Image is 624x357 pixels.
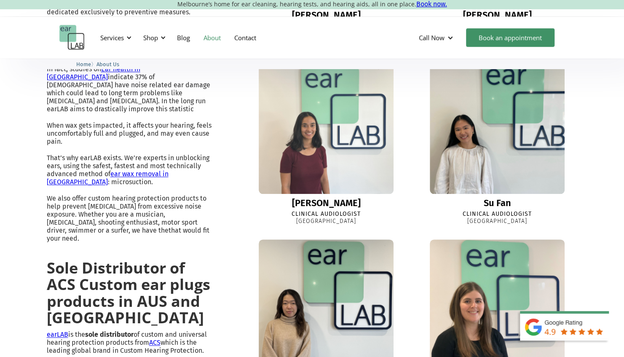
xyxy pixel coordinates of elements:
[197,25,228,50] a: About
[467,218,527,225] div: [GEOGRAPHIC_DATA]
[100,33,124,42] div: Services
[47,260,215,326] h2: Sole Distributor of ACS Custom ear plugs products in AUS and [GEOGRAPHIC_DATA]
[143,33,158,42] div: Shop
[149,338,161,346] a: ACS
[95,25,134,50] div: Services
[419,33,445,42] div: Call Now
[463,10,532,20] div: [PERSON_NAME]
[59,25,85,50] a: home
[484,198,511,208] div: Su Fan
[47,170,169,186] a: ear wax removal in [GEOGRAPHIC_DATA]
[292,198,361,208] div: [PERSON_NAME]
[463,211,532,218] div: Clinical Audiologist
[292,10,361,20] div: [PERSON_NAME]
[412,25,462,50] div: Call Now
[296,218,356,225] div: [GEOGRAPHIC_DATA]
[430,59,565,194] img: Su Fan
[170,25,197,50] a: Blog
[47,330,68,338] a: earLAB
[259,59,394,194] img: Ella
[138,25,168,50] div: Shop
[417,59,578,225] a: Su FanSu FanClinical Audiologist[GEOGRAPHIC_DATA]
[96,61,119,67] span: About Us
[96,60,119,68] a: About Us
[246,59,407,225] a: Ella[PERSON_NAME]Clinical Audiologist[GEOGRAPHIC_DATA]
[76,61,91,67] span: Home
[85,330,134,338] strong: sole distributor
[466,28,554,47] a: Book an appointment
[292,211,361,218] div: Clinical Audiologist
[47,65,140,81] a: Ear health in [GEOGRAPHIC_DATA]
[76,60,96,69] li: 〉
[228,25,263,50] a: Contact
[76,60,91,68] a: Home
